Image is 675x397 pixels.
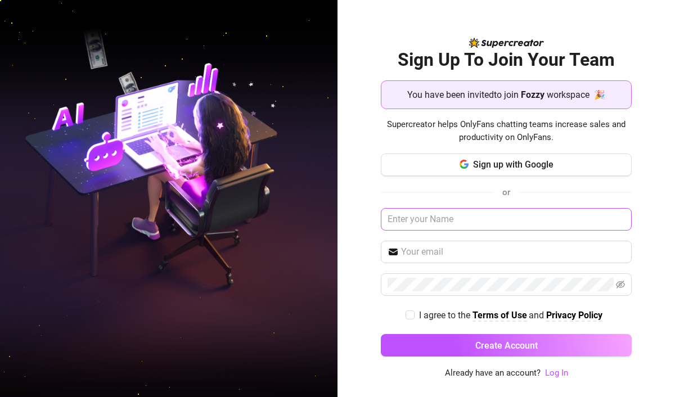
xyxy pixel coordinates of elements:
a: Terms of Use [472,310,527,322]
span: Create Account [475,340,538,351]
span: I agree to the [419,310,472,321]
a: Log In [545,367,568,380]
span: workspace 🎉 [547,88,605,102]
button: Sign up with Google [381,154,632,176]
input: Enter your Name [381,208,632,231]
span: Already have an account? [445,367,541,380]
span: or [502,187,510,197]
span: Sign up with Google [473,159,553,170]
button: Create Account [381,334,632,357]
input: Your email [401,245,625,259]
span: and [529,310,546,321]
h2: Sign Up To Join Your Team [381,48,632,71]
img: logo-BBDzfeDw.svg [469,38,544,48]
span: Supercreator helps OnlyFans chatting teams increase sales and productivity on OnlyFans. [381,118,632,145]
a: Log In [545,368,568,378]
a: Privacy Policy [546,310,602,322]
span: You have been invited to join [407,88,519,102]
strong: Fozzy [521,89,544,100]
strong: Terms of Use [472,310,527,321]
span: eye-invisible [616,280,625,289]
strong: Privacy Policy [546,310,602,321]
